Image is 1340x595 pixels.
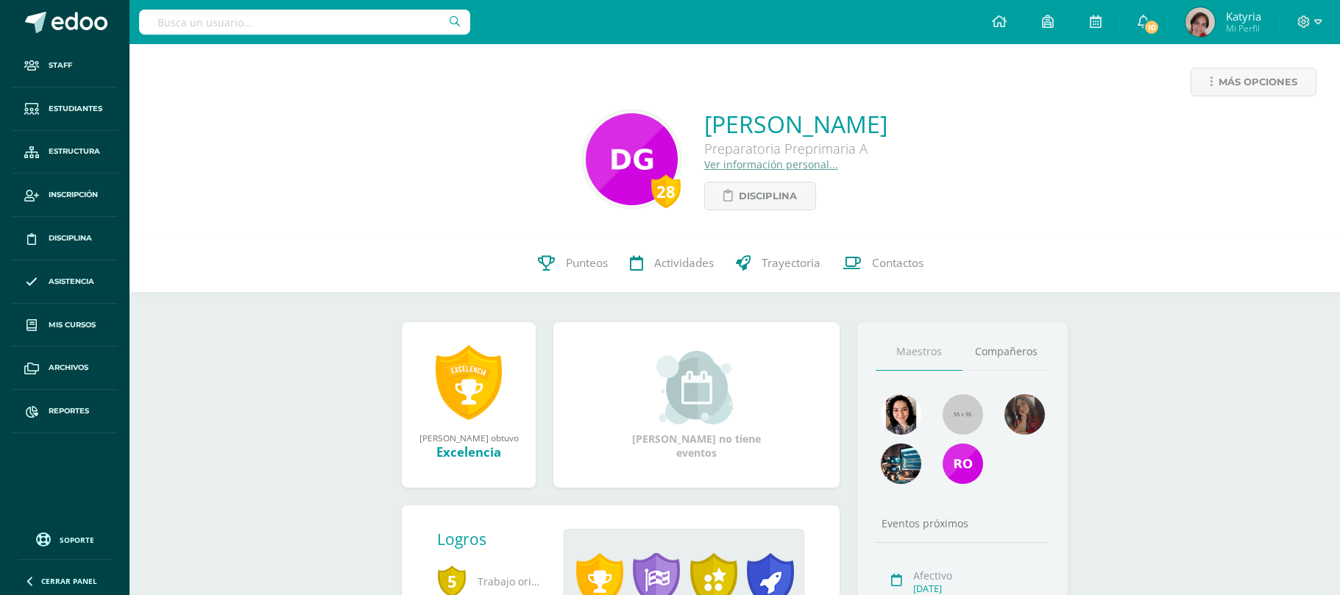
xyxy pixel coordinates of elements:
[1219,68,1297,96] span: Más opciones
[704,182,816,210] a: Disciplina
[1226,9,1261,24] span: Katyria
[12,217,118,260] a: Disciplina
[12,390,118,433] a: Reportes
[12,304,118,347] a: Mis cursos
[12,88,118,131] a: Estudiantes
[416,443,521,460] div: Excelencia
[704,140,887,157] div: Preparatoria Preprimaria A
[12,260,118,304] a: Asistencia
[651,174,681,208] div: 28
[60,535,94,545] span: Soporte
[49,103,102,115] span: Estudiantes
[566,255,608,271] span: Punteos
[872,255,924,271] span: Contactos
[139,10,470,35] input: Busca un usuario...
[437,529,552,549] div: Logros
[49,362,88,374] span: Archivos
[49,60,72,71] span: Staff
[1191,68,1316,96] a: Más opciones
[586,113,678,205] img: d0ca01cc8bd00c2dc69ab27512b5a42f.png
[832,234,935,293] a: Contactos
[913,569,1045,582] div: Afectivo
[1004,394,1045,435] img: 37fe3ee38833a6adb74bf76fd42a3bf6.png
[12,44,118,88] a: Staff
[527,234,619,293] a: Punteos
[725,234,832,293] a: Trayectoria
[704,157,838,171] a: Ver información personal...
[49,232,92,244] span: Disciplina
[619,234,725,293] a: Actividades
[49,405,89,417] span: Reportes
[1185,7,1215,37] img: a2b802f23b7c04cc8f9775ff2bf44706.png
[876,516,1049,530] div: Eventos próximos
[49,189,98,201] span: Inscripción
[881,443,921,484] img: 855e41caca19997153bb2d8696b63df4.png
[49,146,100,157] span: Estructura
[656,351,737,424] img: event_small.png
[943,394,983,435] img: 55x55
[943,443,983,484] img: 6719bbf75b935729a37398d1bd0b0711.png
[18,529,112,549] a: Soporte
[881,394,921,435] img: e9c8ee63d948accc6783747252b4c3df.png
[654,255,714,271] span: Actividades
[41,576,97,586] span: Cerrar panel
[49,276,94,288] span: Asistencia
[49,319,96,331] span: Mis cursos
[913,582,1045,595] div: [DATE]
[12,174,118,217] a: Inscripción
[1226,22,1261,35] span: Mi Perfil
[876,333,963,371] a: Maestros
[12,346,118,390] a: Archivos
[762,255,820,271] span: Trayectoria
[1144,19,1160,35] span: 10
[963,333,1049,371] a: Compañeros
[704,108,887,140] a: [PERSON_NAME]
[416,432,521,443] div: [PERSON_NAME] obtuvo
[623,351,770,460] div: [PERSON_NAME] no tiene eventos
[739,182,797,210] span: Disciplina
[12,131,118,174] a: Estructura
